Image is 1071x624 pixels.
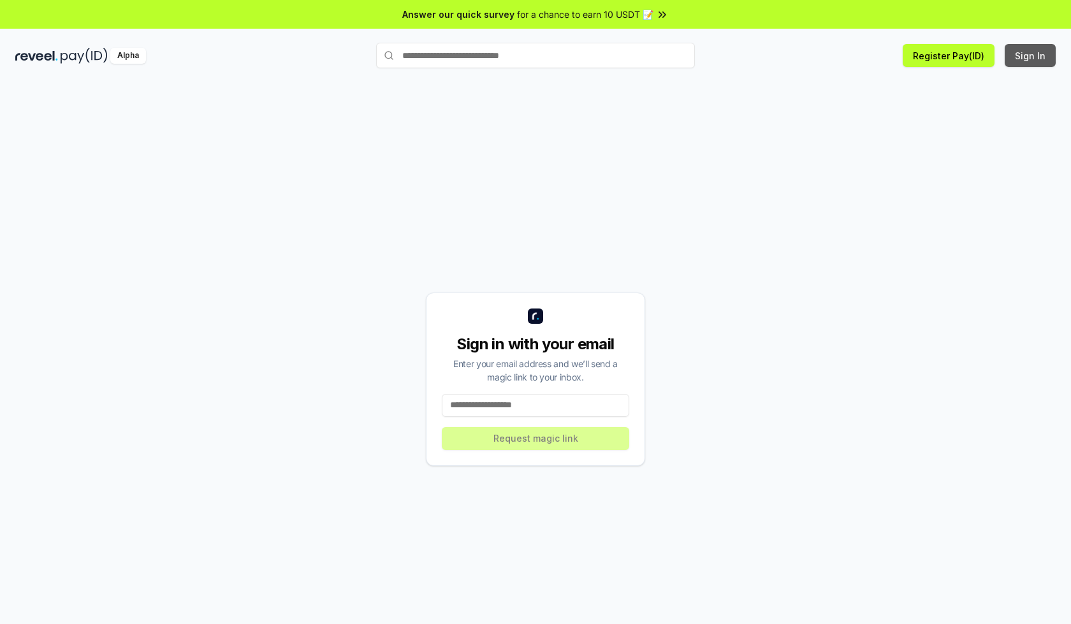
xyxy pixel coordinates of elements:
button: Sign In [1005,44,1056,67]
img: logo_small [528,308,543,324]
div: Enter your email address and we’ll send a magic link to your inbox. [442,357,629,384]
img: reveel_dark [15,48,58,64]
span: for a chance to earn 10 USDT 📝 [517,8,653,21]
div: Sign in with your email [442,334,629,354]
img: pay_id [61,48,108,64]
span: Answer our quick survey [402,8,514,21]
button: Register Pay(ID) [903,44,994,67]
div: Alpha [110,48,146,64]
